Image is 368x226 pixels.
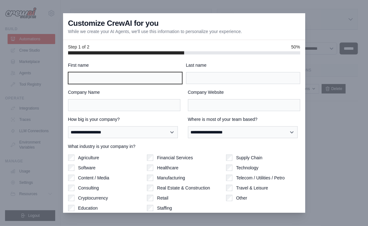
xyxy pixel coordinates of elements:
[68,89,180,95] label: Company Name
[68,18,159,28] h3: Customize CrewAI for you
[188,89,300,95] label: Company Website
[236,195,247,201] label: Other
[157,205,172,211] label: Staffing
[157,185,210,191] label: Real Estate & Construction
[68,28,242,35] p: While we create your AI Agents, we'll use this information to personalize your experience.
[186,62,300,68] label: Last name
[236,155,262,161] label: Supply Chain
[236,185,268,191] label: Travel & Leisure
[236,165,259,171] label: Technology
[68,143,300,150] label: What industry is your company in?
[157,155,193,161] label: Financial Services
[236,175,285,181] label: Telecom / Utilities / Petro
[68,116,180,122] label: How big is your company?
[188,116,300,122] label: Where is most of your team based?
[157,175,185,181] label: Manufacturing
[78,195,108,201] label: Cryptocurrency
[78,205,98,211] label: Education
[68,44,90,50] span: Step 1 of 2
[78,185,99,191] label: Consulting
[68,62,182,68] label: First name
[78,155,99,161] label: Agriculture
[78,175,109,181] label: Content / Media
[157,195,168,201] label: Retail
[157,165,178,171] label: Healthcare
[78,165,96,171] label: Software
[291,44,300,50] span: 50%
